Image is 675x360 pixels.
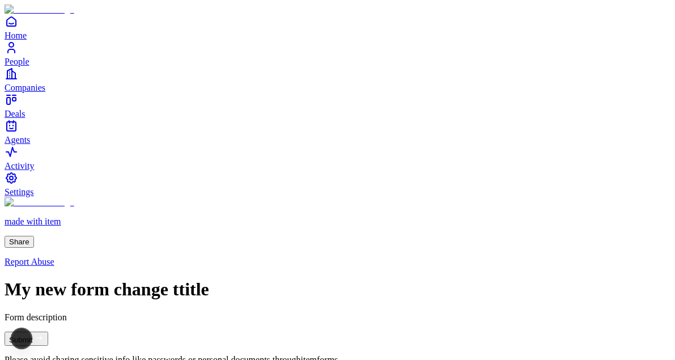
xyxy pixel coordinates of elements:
a: Activity [5,145,670,171]
h1: My new form change ttitle [5,279,670,300]
span: Deals [5,109,25,118]
a: Home [5,15,670,40]
a: People [5,41,670,66]
p: made with item [5,217,670,227]
a: made with item [5,197,670,227]
p: Form description [5,312,670,323]
a: Companies [5,67,670,92]
span: Companies [5,83,45,92]
span: Activity [5,161,34,171]
button: Submit [5,332,48,346]
span: Settings [5,187,34,197]
span: Home [5,31,27,40]
a: Deals [5,93,670,118]
a: Settings [5,171,670,197]
img: Item Brain Logo [5,5,74,15]
a: Agents [5,119,670,145]
button: Share [5,236,34,248]
img: Item Brain Logo [5,197,74,207]
a: Report Abuse [5,257,670,267]
span: People [5,57,29,66]
span: Agents [5,135,30,145]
